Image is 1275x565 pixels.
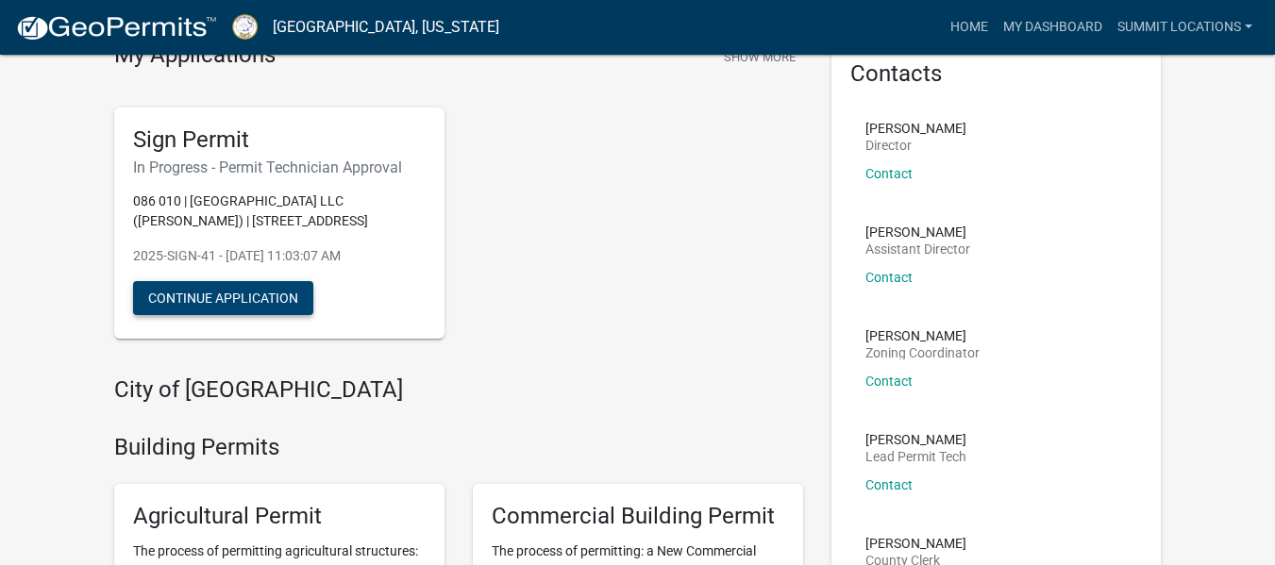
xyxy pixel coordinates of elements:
[865,433,966,446] p: [PERSON_NAME]
[133,158,426,176] h6: In Progress - Permit Technician Approval
[865,242,970,256] p: Assistant Director
[865,225,970,239] p: [PERSON_NAME]
[943,9,996,45] a: Home
[865,537,966,550] p: [PERSON_NAME]
[865,122,966,135] p: [PERSON_NAME]
[865,374,913,389] a: Contact
[996,9,1110,45] a: My Dashboard
[865,477,913,492] a: Contact
[114,376,803,404] h4: City of [GEOGRAPHIC_DATA]
[865,329,980,342] p: [PERSON_NAME]
[1110,9,1260,45] a: Summit Locations
[273,11,499,43] a: [GEOGRAPHIC_DATA], [US_STATE]
[133,281,313,315] button: Continue Application
[114,42,276,70] h4: My Applications
[114,434,803,461] h4: Building Permits
[716,42,803,73] button: Show More
[865,346,980,359] p: Zoning Coordinator
[865,166,913,181] a: Contact
[492,503,784,530] h5: Commercial Building Permit
[850,60,1143,88] h5: Contacts
[232,14,258,40] img: Putnam County, Georgia
[133,246,426,266] p: 2025-SIGN-41 - [DATE] 11:03:07 AM
[133,191,426,231] p: 086 010 | [GEOGRAPHIC_DATA] LLC ([PERSON_NAME]) | [STREET_ADDRESS]
[865,139,966,152] p: Director
[133,503,426,530] h5: Agricultural Permit
[865,450,966,463] p: Lead Permit Tech
[133,126,426,154] h5: Sign Permit
[865,270,913,285] a: Contact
